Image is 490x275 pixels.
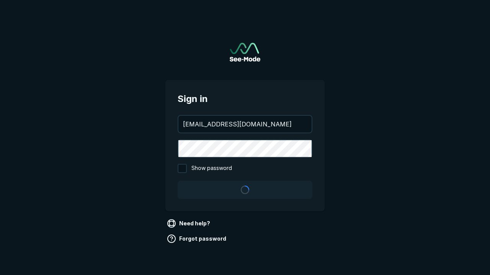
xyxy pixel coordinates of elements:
a: Forgot password [165,233,229,245]
input: your@email.com [178,116,312,133]
span: Sign in [178,92,312,106]
a: Need help? [165,217,213,230]
a: Go to sign in [230,43,260,61]
span: Show password [191,164,232,173]
img: See-Mode Logo [230,43,260,61]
